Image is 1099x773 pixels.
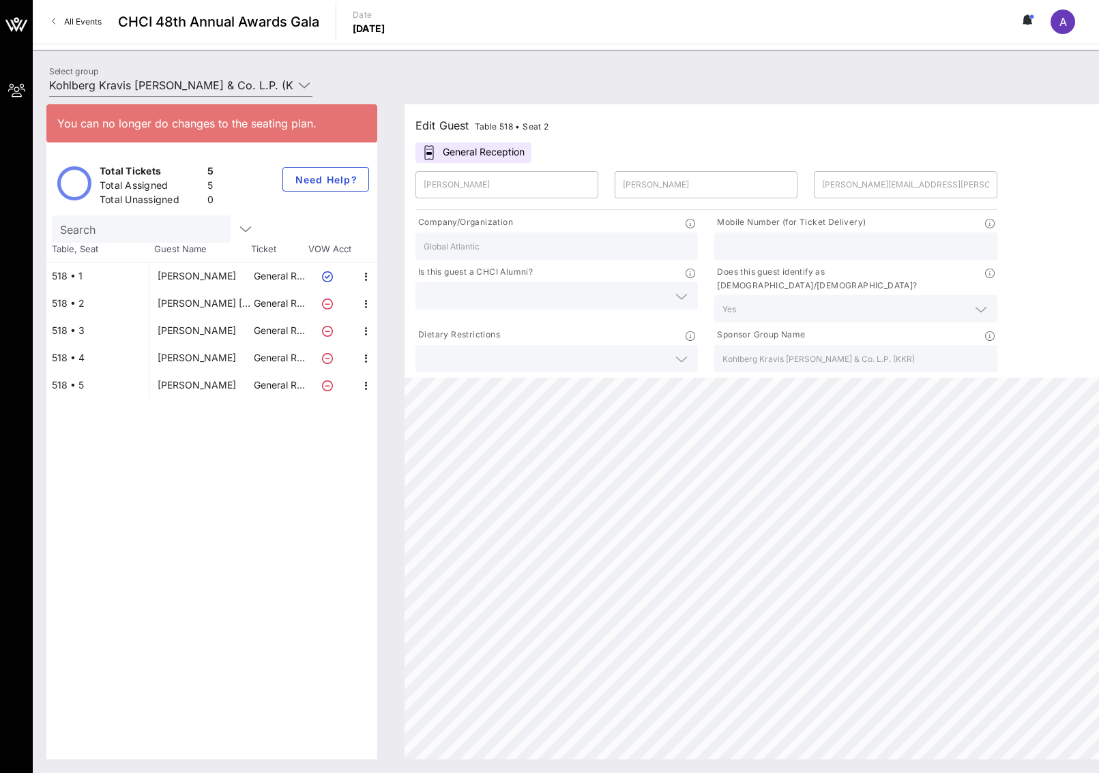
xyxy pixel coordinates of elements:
p: Is this guest a CHCI Alumni? [415,265,533,279]
div: Total Assigned [100,179,202,196]
p: [DATE] [353,22,385,35]
p: General R… [252,262,306,290]
p: Mobile Number (for Ticket Delivery) [714,215,866,230]
span: VOW Acct [306,243,353,256]
p: Date [353,8,385,22]
div: 518 • 1 [46,262,149,290]
div: General Reception [415,142,531,163]
a: All Events [44,11,110,33]
p: General R… [252,290,306,317]
div: You can no longer do changes to the seating plan. [57,115,366,132]
span: Ticket [251,243,306,256]
input: Email* [822,174,988,196]
p: Company/Organization [415,215,513,230]
span: All Events [64,16,102,27]
div: Ana Montañez [158,344,236,372]
div: 518 • 3 [46,317,149,344]
p: Dietary Restrictions [415,328,500,342]
span: CHCI 48th Annual Awards Gala [118,12,319,32]
div: 518 • 5 [46,372,149,399]
div: Luis Camarena Kuchle [158,290,252,317]
div: 5 [207,164,214,181]
input: First Name* [424,174,590,196]
div: 518 • 4 [46,344,149,372]
button: Need Help? [282,167,369,192]
div: 5 [207,179,214,196]
div: 518 • 2 [46,290,149,317]
p: General R… [252,372,306,399]
p: General R… [252,344,306,372]
span: Need Help? [294,174,357,185]
input: Last Name* [623,174,789,196]
p: General R… [252,317,306,344]
span: Table, Seat [46,243,149,256]
p: Sponsor Group Name [714,328,805,342]
span: Guest Name [149,243,251,256]
div: Pamela Alexander [158,262,236,290]
div: Total Tickets [100,164,202,181]
div: Jose Borjon [158,317,236,344]
p: Does this guest identify as [DEMOGRAPHIC_DATA]/[DEMOGRAPHIC_DATA]? [714,265,984,292]
span: A [1059,15,1067,29]
div: Edit Guest [415,116,549,135]
div: Total Unassigned [100,193,202,210]
span: Table 518 • Seat 2 [475,121,549,132]
div: Sophia Boyer [158,372,236,399]
label: Select group [49,66,98,76]
div: A [1051,10,1075,34]
div: 0 [207,193,214,210]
